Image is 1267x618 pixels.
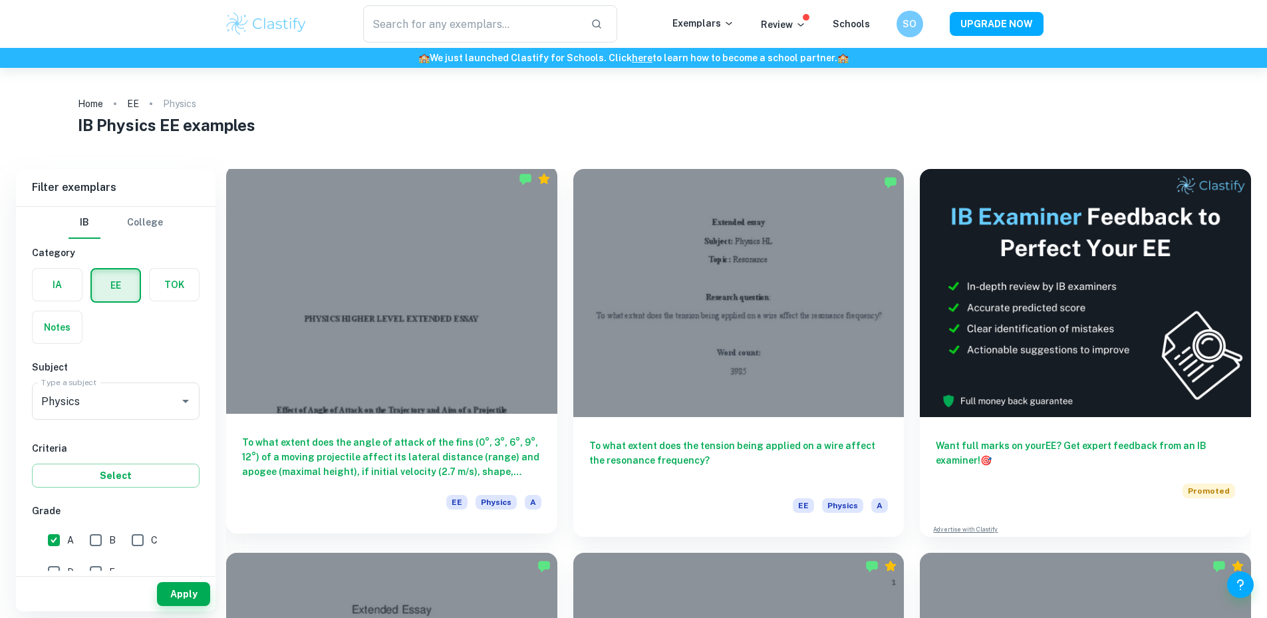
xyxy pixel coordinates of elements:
[1231,559,1244,573] div: Premium
[127,94,139,113] a: EE
[672,16,734,31] p: Exemplars
[92,269,140,301] button: EE
[67,533,74,547] span: A
[32,245,200,260] h6: Category
[1212,559,1226,573] img: Marked
[150,269,199,301] button: TOK
[78,113,1189,137] h1: IB Physics EE examples
[902,17,917,31] h6: SO
[226,169,557,537] a: To what extent does the angle of attack of the fins (0°, 3°, 6°, 9°, 12°) of a moving projectile ...
[519,172,532,186] img: Marked
[127,207,163,239] button: College
[33,269,82,301] button: IA
[1227,571,1254,598] button: Help and Feedback
[589,438,889,482] h6: To what extent does the tension being applied on a wire affect the resonance frequency?
[41,377,96,388] label: Type a subject
[632,53,652,63] a: here
[176,392,195,410] button: Open
[897,11,923,37] button: SO
[3,51,1264,65] h6: We just launched Clastify for Schools. Click to learn how to become a school partner.
[537,172,551,186] div: Premium
[884,559,897,573] div: Premium
[822,498,863,513] span: Physics
[537,559,551,573] img: Marked
[363,5,581,43] input: Search for any exemplars...
[793,498,814,513] span: EE
[525,495,541,510] span: A
[32,464,200,488] button: Select
[980,455,992,466] span: 🎯
[163,96,196,111] p: Physics
[109,533,116,547] span: B
[950,12,1044,36] button: UPGRADE NOW
[833,19,870,29] a: Schools
[871,498,888,513] span: A
[33,311,82,343] button: Notes
[573,169,905,537] a: To what extent does the tension being applied on a wire affect the resonance frequency?EEPhysicsA
[936,438,1235,468] h6: Want full marks on your EE ? Get expert feedback from an IB examiner!
[884,176,897,189] img: Marked
[920,169,1251,537] a: Want full marks on yourEE? Get expert feedback from an IB examiner!PromotedAdvertise with Clastify
[476,495,517,510] span: Physics
[78,94,103,113] a: Home
[837,53,849,63] span: 🏫
[761,17,806,32] p: Review
[67,565,74,579] span: D
[224,11,309,37] img: Clastify logo
[16,169,215,206] h6: Filter exemplars
[69,207,100,239] button: IB
[242,435,541,479] h6: To what extent does the angle of attack of the fins (0°, 3°, 6°, 9°, 12°) of a moving projectile ...
[151,533,158,547] span: C
[920,169,1251,417] img: Thumbnail
[1183,484,1235,498] span: Promoted
[933,525,998,534] a: Advertise with Clastify
[109,565,115,579] span: E
[418,53,430,63] span: 🏫
[32,360,200,375] h6: Subject
[32,441,200,456] h6: Criteria
[446,495,468,510] span: EE
[157,582,210,606] button: Apply
[32,504,200,518] h6: Grade
[69,207,163,239] div: Filter type choice
[865,559,879,573] img: Marked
